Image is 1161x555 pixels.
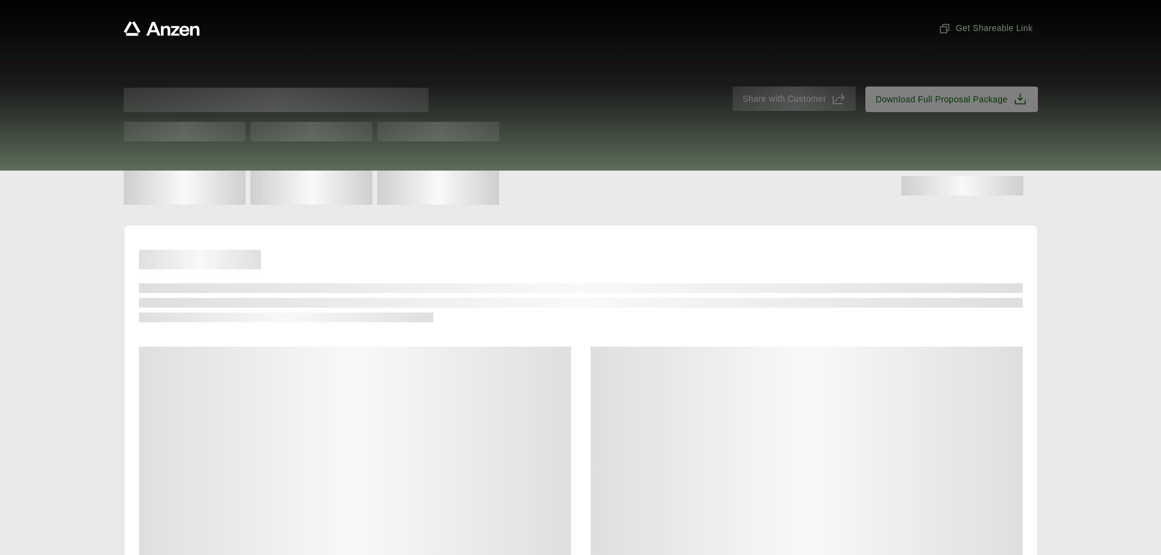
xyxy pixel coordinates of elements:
span: Share with Customer [742,93,826,105]
button: Get Shareable Link [934,17,1037,40]
span: Get Shareable Link [939,22,1032,35]
span: Proposal for [124,88,428,112]
span: Test [124,122,246,141]
a: Anzen website [124,21,200,36]
span: Test [377,122,499,141]
span: Test [250,122,372,141]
